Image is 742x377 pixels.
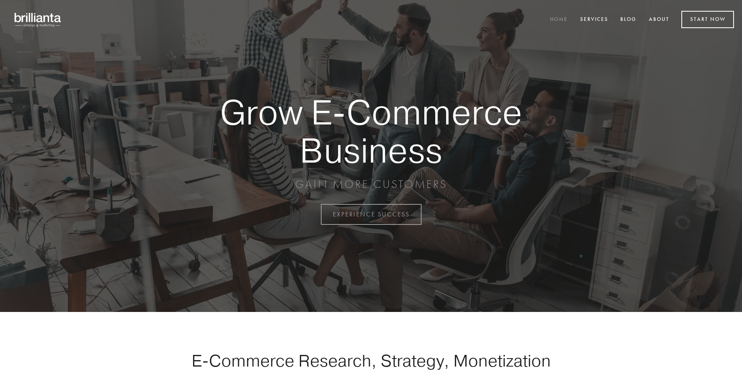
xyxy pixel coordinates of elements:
a: About [644,13,675,26]
img: brillianta - research, strategy, marketing [8,8,68,31]
p: GAIN MORE CUSTOMERS [192,177,550,192]
h1: E-Commerce Research, Strategy, Monetization [166,351,576,371]
a: Start Now [681,11,734,28]
a: Services [575,13,614,26]
a: Home [545,13,573,26]
a: Blog [615,13,642,26]
strong: Grow E-Commerce Business [192,93,550,169]
a: EXPERIENCE SUCCESS [321,204,422,225]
